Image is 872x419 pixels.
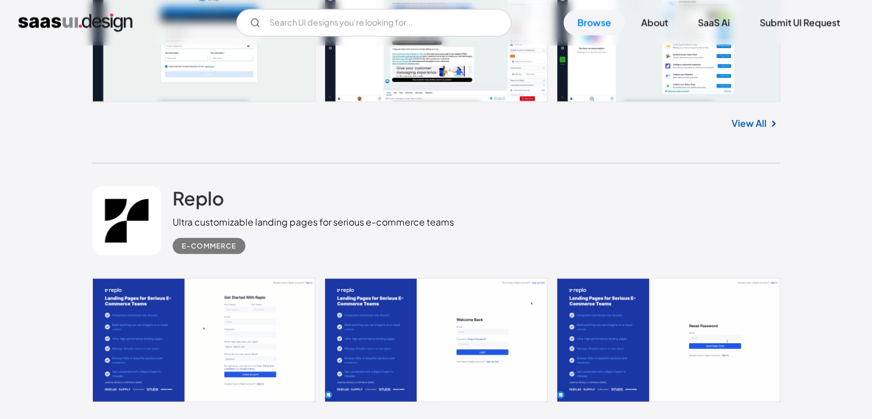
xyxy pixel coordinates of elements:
[236,9,511,37] input: Search UI designs you're looking for...
[732,117,767,130] a: View All
[173,187,224,215] a: Replo
[627,10,682,36] a: About
[236,9,511,37] form: Email Form
[684,10,744,36] a: SaaS Ai
[173,187,224,209] h2: Replo
[182,239,236,253] div: E-commerce
[564,10,625,36] a: Browse
[18,14,132,32] a: home
[173,215,454,229] div: Ultra customizable landing pages for serious e-commerce teams
[746,10,854,36] a: Submit UI Request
